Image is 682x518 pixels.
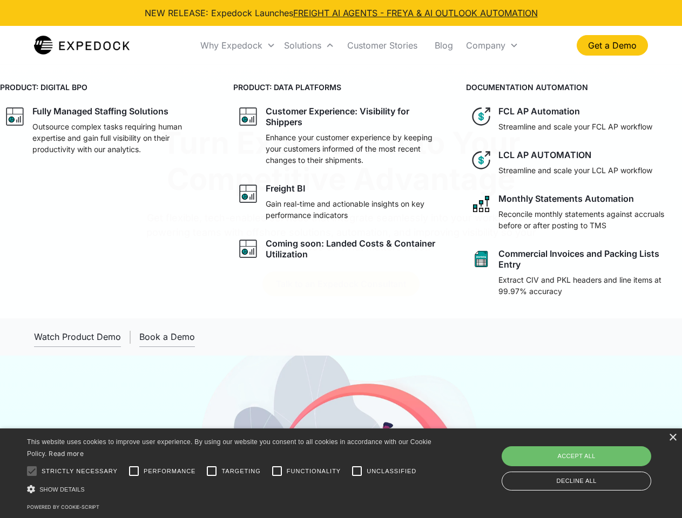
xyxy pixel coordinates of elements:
[466,101,682,137] a: dollar iconFCL AP AutomationStreamline and scale your FCL AP workflow
[266,198,445,221] p: Gain real-time and actionable insights on key performance indicators
[139,331,195,342] div: Book a Demo
[32,121,212,155] p: Outsource complex tasks requiring human expertise and gain full visibility on their productivity ...
[266,183,305,194] div: Freight BI
[498,165,652,176] p: Streamline and scale your LCL AP workflow
[284,40,321,51] div: Solutions
[145,6,538,19] div: NEW RELEASE: Expedock Launches
[196,27,280,64] div: Why Expedock
[466,145,682,180] a: dollar iconLCL AP AUTOMATIONStreamline and scale your LCL AP workflow
[498,248,678,270] div: Commercial Invoices and Packing Lists Entry
[470,149,492,171] img: dollar icon
[233,101,449,170] a: graph iconCustomer Experience: Visibility for ShippersEnhance your customer experience by keeping...
[233,179,449,225] a: graph iconFreight BIGain real-time and actionable insights on key performance indicators
[144,467,196,476] span: Performance
[498,193,634,204] div: Monthly Statements Automation
[466,189,682,235] a: network like iconMonthly Statements AutomationReconcile monthly statements against accruals befor...
[27,438,431,458] span: This website uses cookies to improve user experience. By using our website you consent to all coo...
[466,81,682,93] h4: DOCUMENTATION AUTOMATION
[49,449,84,458] a: Read more
[32,106,168,117] div: Fully Managed Staffing Solutions
[34,35,130,56] a: home
[339,27,426,64] a: Customer Stories
[502,401,682,518] iframe: Chat Widget
[266,132,445,166] p: Enhance your customer experience by keeping your customers informed of the most recent changes to...
[577,35,648,56] a: Get a Demo
[42,467,118,476] span: Strictly necessary
[466,244,682,301] a: sheet iconCommercial Invoices and Packing Lists EntryExtract CIV and PKL headers and line items a...
[34,35,130,56] img: Expedock Logo
[426,27,462,64] a: Blog
[221,467,260,476] span: Targeting
[233,234,449,264] a: graph iconComing soon: Landed Costs & Container Utilization
[266,238,445,260] div: Coming soon: Landed Costs & Container Utilization
[470,248,492,270] img: sheet icon
[266,106,445,127] div: Customer Experience: Visibility for Shippers
[466,40,505,51] div: Company
[287,467,341,476] span: Functionality
[462,27,523,64] div: Company
[498,106,580,117] div: FCL AP Automation
[498,149,591,160] div: LCL AP AUTOMATION
[238,238,259,260] img: graph icon
[238,183,259,205] img: graph icon
[470,106,492,127] img: dollar icon
[293,8,538,18] a: FREIGHT AI AGENTS - FREYA & AI OUTLOOK AUTOMATION
[200,40,262,51] div: Why Expedock
[139,327,195,347] a: Book a Demo
[498,121,652,132] p: Streamline and scale your FCL AP workflow
[498,274,678,297] p: Extract CIV and PKL headers and line items at 99.97% accuracy
[367,467,416,476] span: Unclassified
[238,106,259,127] img: graph icon
[27,483,435,495] div: Show details
[498,208,678,231] p: Reconcile monthly statements against accruals before or after posting to TMS
[470,193,492,215] img: network like icon
[4,106,26,127] img: graph icon
[27,504,99,510] a: Powered by cookie-script
[34,331,121,342] div: Watch Product Demo
[280,27,339,64] div: Solutions
[34,327,121,347] a: open lightbox
[233,81,449,93] h4: PRODUCT: DATA PLATFORMS
[39,486,85,493] span: Show details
